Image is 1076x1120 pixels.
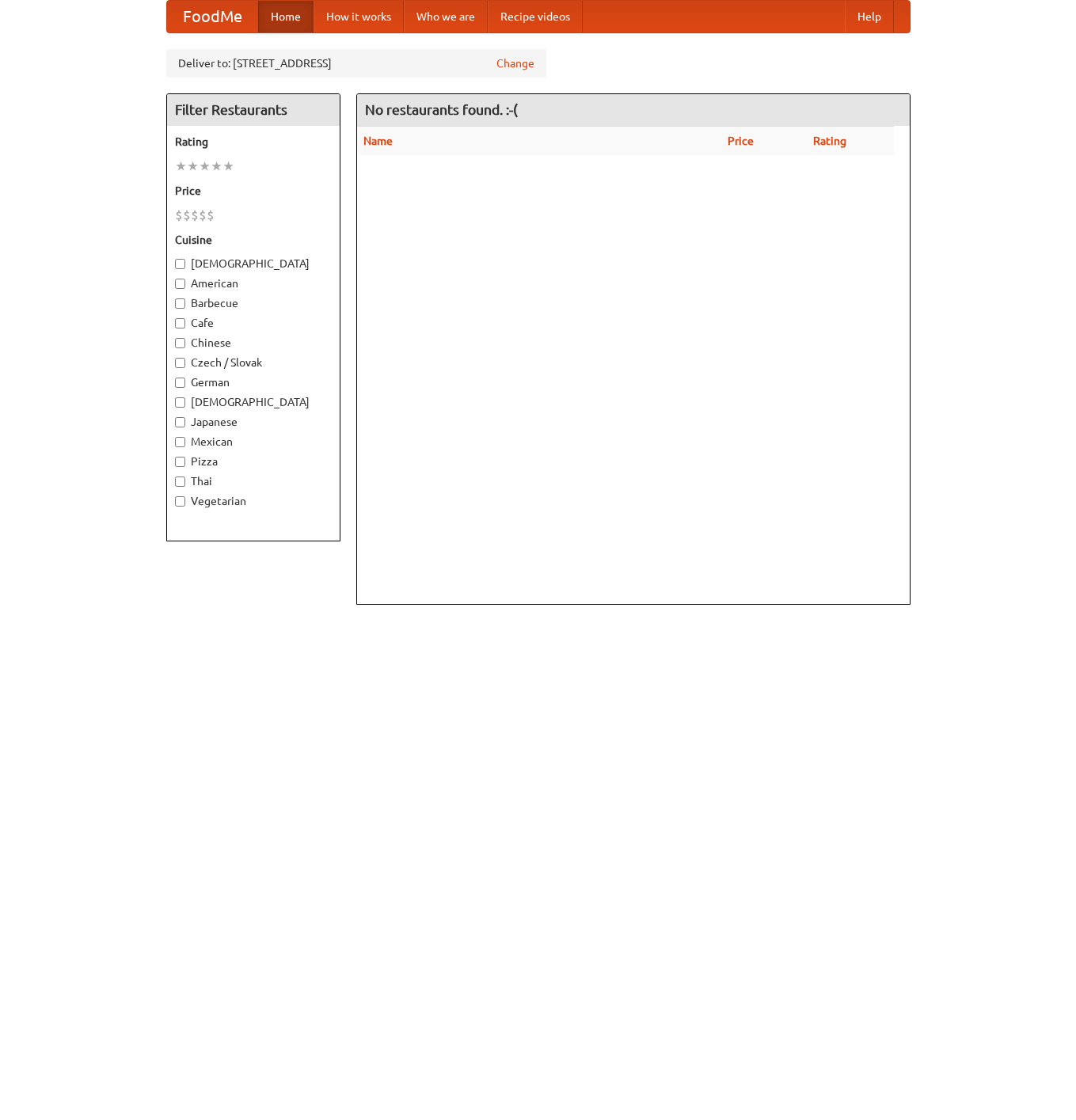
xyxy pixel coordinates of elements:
[496,55,534,71] a: Change
[175,476,185,487] input: Thai
[175,473,332,489] label: Thai
[183,207,191,224] li: $
[175,232,332,248] h5: Cuisine
[175,417,185,427] input: Japanese
[167,1,258,32] a: FoodMe
[258,1,314,32] a: Home
[314,1,404,32] a: How it works
[175,207,183,224] li: $
[488,1,583,32] a: Recipe videos
[404,1,488,32] a: Who we are
[813,135,846,147] a: Rating
[175,279,185,289] input: American
[175,298,185,309] input: Barbecue
[175,295,332,311] label: Barbecue
[175,183,332,199] h5: Price
[175,493,332,509] label: Vegetarian
[175,378,185,388] input: German
[728,135,754,147] a: Price
[167,94,340,126] h4: Filter Restaurants
[175,259,185,269] input: [DEMOGRAPHIC_DATA]
[175,496,185,507] input: Vegetarian
[211,158,222,175] li: ★
[175,335,332,351] label: Chinese
[363,135,393,147] a: Name
[175,134,332,150] h5: Rating
[175,394,332,410] label: [DEMOGRAPHIC_DATA]
[222,158,234,175] li: ★
[175,315,332,331] label: Cafe
[175,338,185,348] input: Chinese
[175,256,332,271] label: [DEMOGRAPHIC_DATA]
[191,207,199,224] li: $
[175,374,332,390] label: German
[175,275,332,291] label: American
[187,158,199,175] li: ★
[175,158,187,175] li: ★
[175,454,332,469] label: Pizza
[207,207,215,224] li: $
[175,437,185,447] input: Mexican
[175,397,185,408] input: [DEMOGRAPHIC_DATA]
[175,358,185,368] input: Czech / Slovak
[199,207,207,224] li: $
[175,318,185,328] input: Cafe
[175,434,332,450] label: Mexican
[175,457,185,467] input: Pizza
[175,355,332,370] label: Czech / Slovak
[845,1,894,32] a: Help
[365,102,518,117] ng-pluralize: No restaurants found. :-(
[166,49,546,78] div: Deliver to: [STREET_ADDRESS]
[199,158,211,175] li: ★
[175,414,332,430] label: Japanese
